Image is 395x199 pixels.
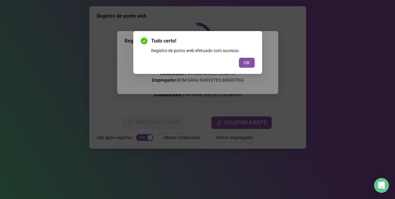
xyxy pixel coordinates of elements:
span: OK [244,59,250,66]
span: check-circle [141,38,147,44]
div: Open Intercom Messenger [374,178,389,193]
div: Registro de ponto web efetuado com sucesso. [151,47,255,54]
span: Tudo certo! [151,37,255,45]
button: OK [239,58,255,68]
